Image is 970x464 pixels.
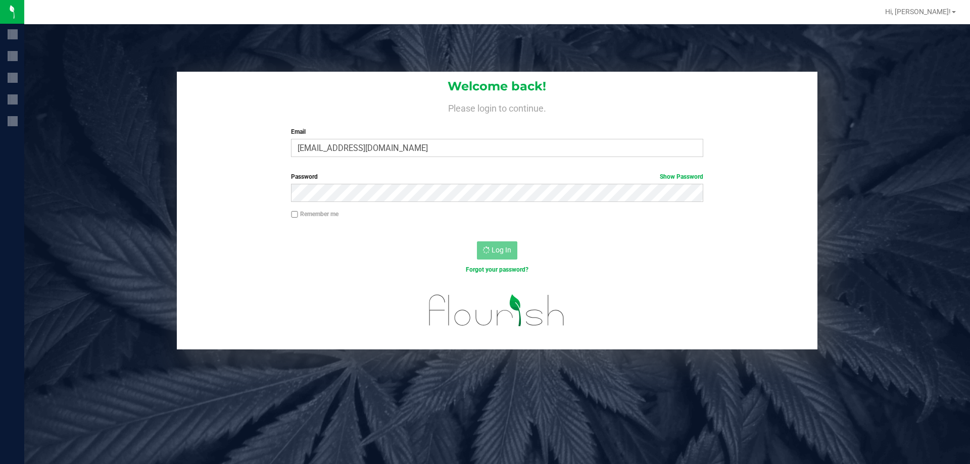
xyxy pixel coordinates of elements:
[177,80,817,93] h1: Welcome back!
[477,241,517,260] button: Log In
[492,246,511,254] span: Log In
[291,211,298,218] input: Remember me
[291,210,338,219] label: Remember me
[177,101,817,113] h4: Please login to continue.
[885,8,951,16] span: Hi, [PERSON_NAME]!
[291,127,703,136] label: Email
[660,173,703,180] a: Show Password
[466,266,528,273] a: Forgot your password?
[291,173,318,180] span: Password
[417,285,577,336] img: flourish_logo.svg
